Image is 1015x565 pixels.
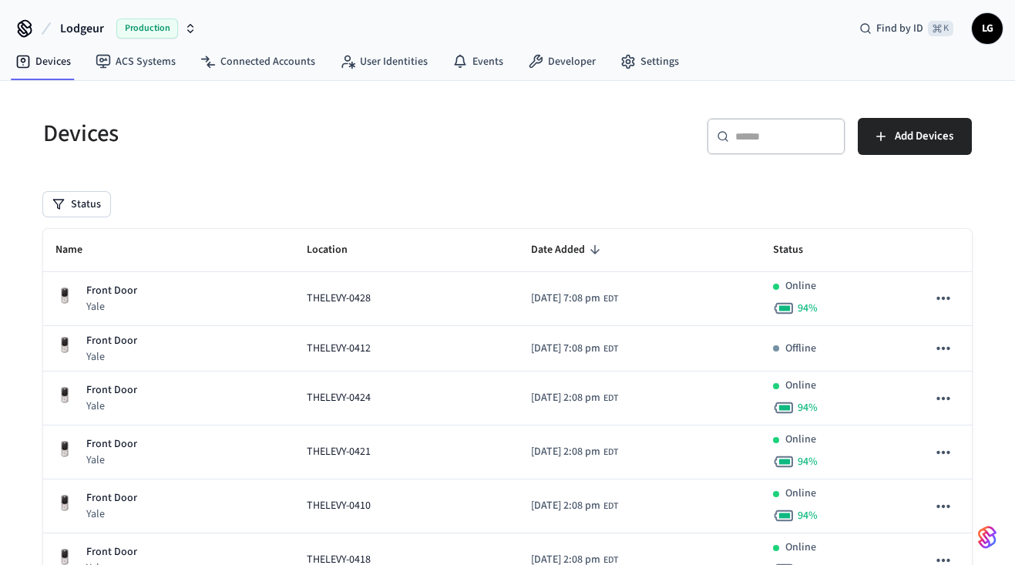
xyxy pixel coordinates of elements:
[773,238,823,262] span: Status
[531,238,605,262] span: Date Added
[86,333,137,349] p: Front Door
[86,399,137,414] p: Yale
[55,386,74,405] img: Yale Assure Touchscreen Wifi Smart Lock, Satin Nickel, Front
[43,192,110,217] button: Status
[86,544,137,560] p: Front Door
[86,490,137,506] p: Front Door
[785,486,816,502] p: Online
[531,390,600,406] span: [DATE] 2:08 pm
[86,436,137,452] p: Front Door
[928,21,953,36] span: ⌘ K
[785,341,816,357] p: Offline
[603,446,618,459] span: EDT
[307,341,371,357] span: THELEVY-0412
[876,21,923,36] span: Find by ID
[55,440,74,459] img: Yale Assure Touchscreen Wifi Smart Lock, Satin Nickel, Front
[307,498,371,514] span: THELEVY-0410
[858,118,972,155] button: Add Devices
[440,48,516,76] a: Events
[307,291,371,307] span: THELEVY-0428
[188,48,328,76] a: Connected Accounts
[531,341,618,357] div: America/New_York
[60,19,104,38] span: Lodgeur
[86,283,137,299] p: Front Door
[328,48,440,76] a: User Identities
[603,499,618,513] span: EDT
[603,392,618,405] span: EDT
[531,498,600,514] span: [DATE] 2:08 pm
[531,498,618,514] div: America/New_York
[798,508,818,523] span: 94 %
[785,378,816,394] p: Online
[785,278,816,294] p: Online
[55,238,103,262] span: Name
[86,452,137,468] p: Yale
[531,341,600,357] span: [DATE] 7:08 pm
[116,18,178,39] span: Production
[86,349,137,365] p: Yale
[972,13,1003,44] button: LG
[531,444,600,460] span: [DATE] 2:08 pm
[798,454,818,469] span: 94 %
[86,506,137,522] p: Yale
[798,400,818,415] span: 94 %
[531,390,618,406] div: America/New_York
[307,444,371,460] span: THELEVY-0421
[785,540,816,556] p: Online
[785,432,816,448] p: Online
[603,342,618,356] span: EDT
[55,494,74,513] img: Yale Assure Touchscreen Wifi Smart Lock, Satin Nickel, Front
[86,382,137,399] p: Front Door
[603,292,618,306] span: EDT
[307,390,371,406] span: THELEVY-0424
[847,15,966,42] div: Find by ID⌘ K
[531,291,600,307] span: [DATE] 7:08 pm
[978,525,997,550] img: SeamLogoGradient.69752ec5.svg
[307,238,368,262] span: Location
[516,48,608,76] a: Developer
[895,126,953,146] span: Add Devices
[798,301,818,316] span: 94 %
[531,291,618,307] div: America/New_York
[55,287,74,305] img: Yale Assure Touchscreen Wifi Smart Lock, Satin Nickel, Front
[973,15,1001,42] span: LG
[86,299,137,314] p: Yale
[55,336,74,355] img: Yale Assure Touchscreen Wifi Smart Lock, Satin Nickel, Front
[3,48,83,76] a: Devices
[83,48,188,76] a: ACS Systems
[608,48,691,76] a: Settings
[531,444,618,460] div: America/New_York
[43,118,499,150] h5: Devices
